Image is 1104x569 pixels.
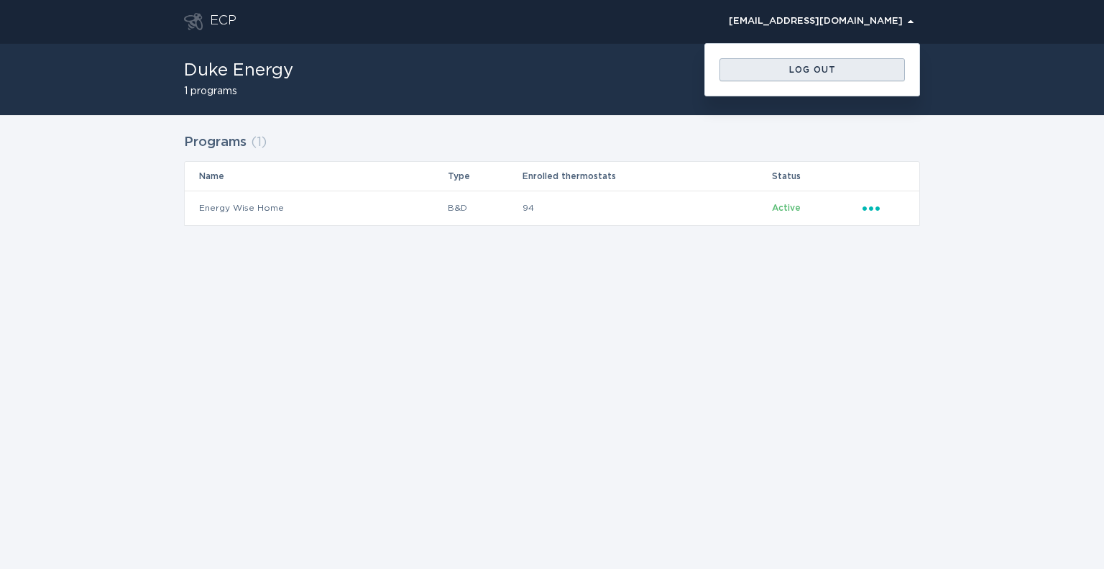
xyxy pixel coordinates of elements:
[184,86,293,96] h2: 1 programs
[184,129,247,155] h2: Programs
[447,162,522,191] th: Type
[210,13,236,30] div: ECP
[719,58,905,81] button: Log out
[862,200,905,216] div: Popover menu
[772,204,801,212] span: Active
[522,191,772,225] td: 94
[522,162,772,191] th: Enrolled thermostats
[184,62,293,79] h1: Duke Energy
[722,11,920,32] button: Open user account details
[185,191,919,225] tr: ca9830b28d62460c9c67ff4760aae759
[251,136,267,149] span: ( 1 )
[185,162,447,191] th: Name
[447,191,522,225] td: B&D
[727,65,898,74] div: Log out
[771,162,862,191] th: Status
[185,191,447,225] td: Energy Wise Home
[185,162,919,191] tr: Table Headers
[729,17,914,26] div: [EMAIL_ADDRESS][DOMAIN_NAME]
[184,13,203,30] button: Go to dashboard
